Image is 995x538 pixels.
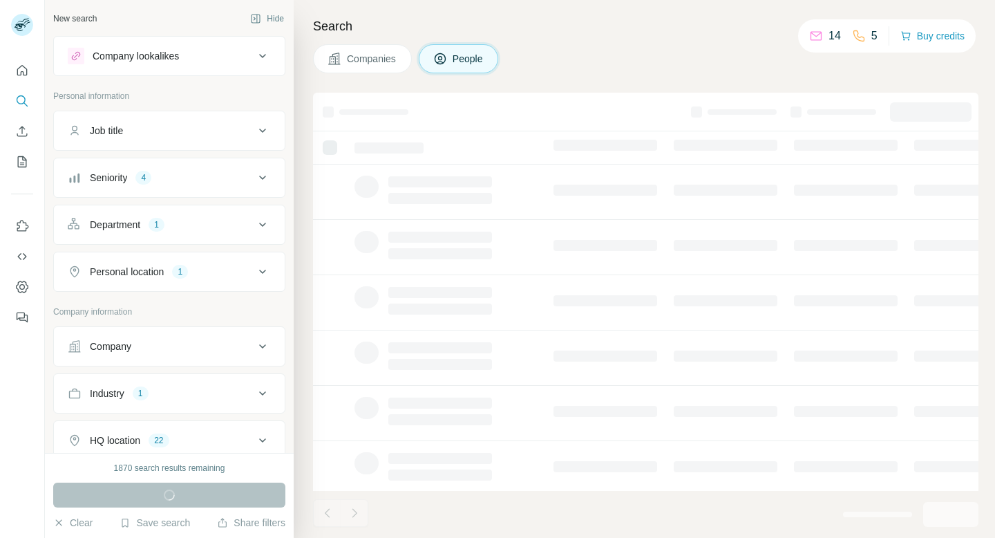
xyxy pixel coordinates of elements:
[900,26,965,46] button: Buy credits
[133,387,149,400] div: 1
[828,28,841,44] p: 14
[11,89,33,113] button: Search
[11,119,33,144] button: Enrich CSV
[54,330,285,363] button: Company
[313,17,978,36] h4: Search
[90,340,131,353] div: Company
[240,8,294,29] button: Hide
[217,516,285,530] button: Share filters
[120,516,190,530] button: Save search
[149,219,164,231] div: 1
[53,90,285,102] p: Personal information
[90,265,164,279] div: Personal location
[54,424,285,457] button: HQ location22
[54,114,285,147] button: Job title
[11,305,33,330] button: Feedback
[90,387,124,400] div: Industry
[11,244,33,269] button: Use Surfe API
[54,208,285,241] button: Department1
[453,52,484,66] span: People
[11,58,33,83] button: Quick start
[54,39,285,73] button: Company lookalikes
[135,171,151,184] div: 4
[90,218,140,232] div: Department
[11,149,33,174] button: My lists
[54,161,285,194] button: Seniority4
[172,266,188,278] div: 1
[11,214,33,239] button: Use Surfe on LinkedIn
[54,377,285,410] button: Industry1
[149,434,169,447] div: 22
[53,306,285,318] p: Company information
[93,49,179,63] div: Company lookalikes
[53,12,97,25] div: New search
[347,52,397,66] span: Companies
[114,462,225,474] div: 1870 search results remaining
[90,124,123,138] div: Job title
[90,171,127,185] div: Seniority
[90,434,140,447] div: HQ location
[871,28,878,44] p: 5
[53,516,93,530] button: Clear
[54,255,285,288] button: Personal location1
[11,275,33,299] button: Dashboard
